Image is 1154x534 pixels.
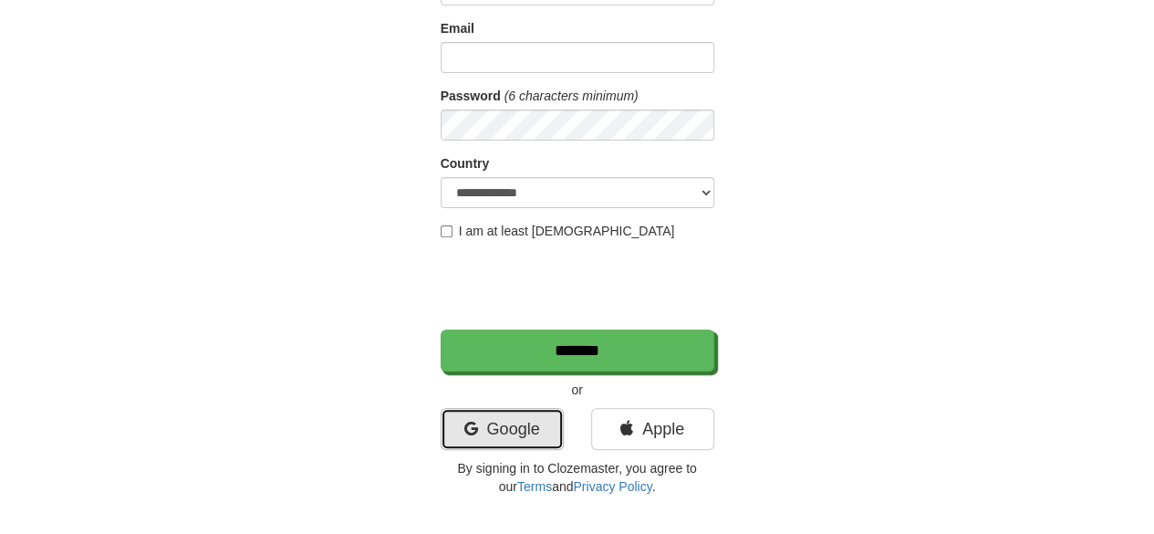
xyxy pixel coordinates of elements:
[441,249,718,320] iframe: reCAPTCHA
[441,459,714,496] p: By signing in to Clozemaster, you agree to our and .
[591,408,714,450] a: Apple
[441,154,490,173] label: Country
[504,89,639,103] em: (6 characters minimum)
[441,381,714,399] p: or
[441,408,564,450] a: Google
[573,479,651,494] a: Privacy Policy
[441,87,501,105] label: Password
[441,225,452,237] input: I am at least [DEMOGRAPHIC_DATA]
[441,222,675,240] label: I am at least [DEMOGRAPHIC_DATA]
[517,479,552,494] a: Terms
[441,19,474,37] label: Email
